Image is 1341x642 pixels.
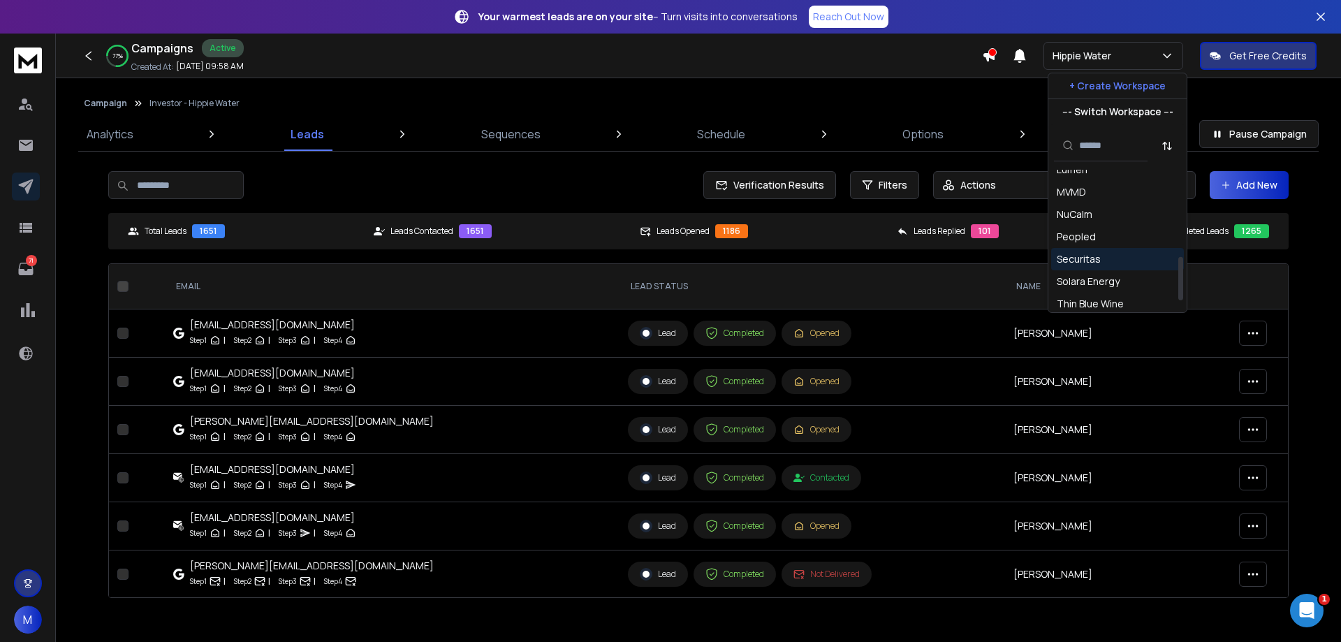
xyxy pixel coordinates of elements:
p: Step 4 [324,574,342,588]
p: [DATE] 09:58 AM [176,61,244,72]
p: | [268,526,270,540]
p: Investor - Hippie Water [149,98,240,109]
a: Options [894,117,952,151]
div: [EMAIL_ADDRESS][DOMAIN_NAME] [190,366,356,380]
p: Sequences [481,126,541,143]
p: Step 1 [190,526,207,540]
a: 71 [12,255,40,283]
p: + Create Workspace [1069,79,1166,93]
a: Sequences [473,117,549,151]
div: Opened [793,520,840,532]
td: [PERSON_NAME] [1005,406,1231,454]
div: [EMAIL_ADDRESS][DOMAIN_NAME] [190,462,356,476]
button: M [14,606,42,634]
button: Add New [1210,171,1289,199]
td: [PERSON_NAME] [1005,454,1231,502]
p: | [223,381,226,395]
p: Step 1 [190,381,207,395]
div: Completed [705,423,764,436]
p: Step 4 [324,478,342,492]
p: Options [902,126,944,143]
p: | [268,478,270,492]
p: Step 2 [234,333,251,347]
p: | [314,526,316,540]
p: Step 3 [279,381,297,395]
p: Step 3 [279,574,297,588]
div: Opened [793,376,840,387]
div: Lead [640,568,676,581]
span: Filters [879,178,907,192]
button: Sort by Sort A-Z [1153,132,1181,160]
p: Step 2 [234,430,251,444]
button: Filters [850,171,919,199]
p: | [268,333,270,347]
a: Analytics [78,117,142,151]
div: 1651 [459,224,492,238]
p: Step 2 [234,478,251,492]
div: Thin Blue Wine [1057,297,1124,311]
p: | [223,478,226,492]
p: Step 1 [190,430,207,444]
div: [EMAIL_ADDRESS][DOMAIN_NAME] [190,318,356,332]
p: Reach Out Now [813,10,884,24]
p: | [314,430,316,444]
p: 77 % [112,52,123,60]
p: | [223,333,226,347]
div: 101 [971,224,999,238]
div: Active [202,39,244,57]
div: Completed [705,472,764,484]
p: Step 2 [234,574,251,588]
div: Opened [793,328,840,339]
div: 1265 [1234,224,1269,238]
th: EMAIL [165,264,620,309]
p: Step 4 [324,333,342,347]
td: [PERSON_NAME] [1005,550,1231,599]
p: Leads Opened [657,226,710,237]
div: Securitas [1057,252,1101,266]
div: Lead [640,472,676,484]
p: Step 4 [324,430,342,444]
p: | [314,381,316,395]
p: Leads Contacted [390,226,453,237]
div: Peopled [1057,230,1096,244]
button: Campaign [84,98,127,109]
div: Completed [705,520,764,532]
div: Opened [793,424,840,435]
p: – Turn visits into conversations [478,10,798,24]
span: 1 [1319,594,1330,605]
div: [PERSON_NAME][EMAIL_ADDRESS][DOMAIN_NAME] [190,414,434,428]
button: Pause Campaign [1199,120,1319,148]
td: [PERSON_NAME] [1005,358,1231,406]
p: 71 [26,255,37,266]
div: [PERSON_NAME][EMAIL_ADDRESS][DOMAIN_NAME] [190,559,434,573]
td: [PERSON_NAME] [1005,309,1231,358]
div: Solara Energy [1057,275,1120,289]
button: Verification Results [703,171,836,199]
p: Step 3 [279,478,297,492]
div: 1651 [192,224,225,238]
p: | [223,526,226,540]
p: Step 1 [190,574,207,588]
p: Schedule [697,126,745,143]
div: NuCalm [1057,207,1092,221]
p: Step 4 [324,381,342,395]
button: + Create Workspace [1048,73,1187,99]
p: Step 4 [324,526,342,540]
div: Lead [640,423,676,436]
div: Contacted [793,472,849,483]
p: Get Free Credits [1229,49,1307,63]
p: | [268,430,270,444]
p: Leads [291,126,324,143]
p: | [223,574,226,588]
th: NAME [1005,264,1231,309]
span: Verification Results [728,178,824,192]
p: Step 2 [234,526,251,540]
div: 1186 [715,224,748,238]
p: Hippie Water [1053,49,1117,63]
div: Completed [705,568,764,581]
p: Analytics [87,126,133,143]
p: | [314,574,316,588]
p: | [314,478,316,492]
